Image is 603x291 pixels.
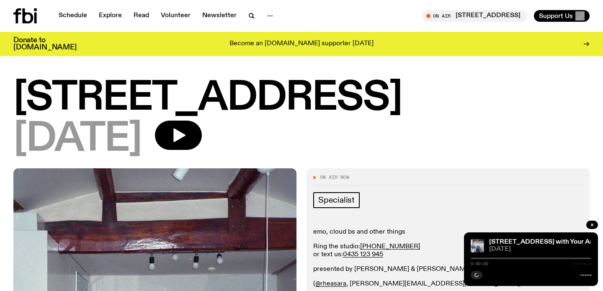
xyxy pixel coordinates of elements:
[13,80,590,117] h1: [STREET_ADDRESS]
[313,243,583,259] p: Ring the studio: or text us:
[320,175,349,180] span: On Air Now
[313,228,583,236] p: emo, cloud bs and other things
[54,10,92,22] a: Schedule
[360,243,420,250] a: [PHONE_NUMBER]
[343,251,383,258] a: 0435 123 945
[539,12,573,20] span: Support Us
[197,10,242,22] a: Newsletter
[156,10,196,22] a: Volunteer
[471,262,488,266] span: 0:00:00
[574,262,591,266] span: -:--:--
[471,239,484,252] img: Pat sits at a dining table with his profile facing the camera. Rhea sits to his left facing the c...
[229,40,374,48] p: Become an [DOMAIN_NAME] supporter [DATE]
[534,10,590,22] button: Support Us
[313,280,583,288] p: ( , [PERSON_NAME][EMAIL_ADDRESS][DOMAIN_NAME])
[129,10,154,22] a: Read
[13,121,142,158] span: [DATE]
[313,192,360,208] a: Specialist
[313,265,583,273] p: presented by [PERSON_NAME] & [PERSON_NAME]
[94,10,127,22] a: Explore
[431,13,523,19] span: Tune in live
[13,37,77,51] h3: Donate to [DOMAIN_NAME]
[318,196,355,205] span: Specialist
[489,246,591,252] span: [DATE]
[315,281,346,287] a: @rheasara
[422,10,527,22] button: On Air[STREET_ADDRESS]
